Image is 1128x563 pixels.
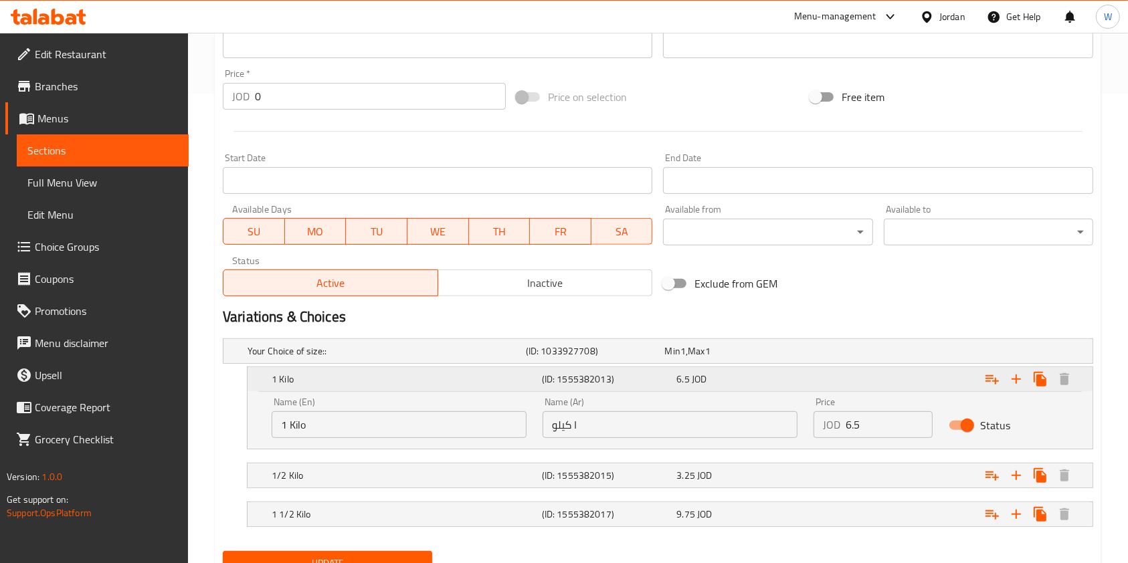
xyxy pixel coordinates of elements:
span: Active [229,273,433,293]
h5: 1 1/2 Kilo [272,508,537,521]
span: Version: [7,468,39,485]
h5: 1 Kilo [272,372,537,386]
div: Expand [248,463,1093,487]
span: JOD [697,505,712,523]
button: Clone new choice [1028,367,1052,391]
h5: (ID: 1555382015) [542,469,672,482]
p: JOD [232,88,250,104]
span: Promotions [35,303,178,319]
span: TU [351,222,402,241]
button: Add choice group [980,463,1004,487]
span: 3.25 [676,467,695,484]
h2: Variations & Choices [223,307,1093,327]
a: Sections [17,134,189,166]
div: Expand [248,367,1093,391]
span: Exclude from GEM [694,275,777,292]
input: Please enter price [255,83,506,110]
span: W [1104,9,1112,24]
a: Menus [5,102,189,134]
span: Coupons [35,271,178,287]
span: Edit Menu [27,207,178,223]
a: Menu disclaimer [5,327,189,359]
button: Add new choice [1004,502,1028,526]
button: Delete 1/2 Kilo [1052,463,1076,487]
span: Grocery Checklist [35,431,178,447]
a: Coupons [5,263,189,295]
button: Add new choice [1004,463,1028,487]
span: 9.75 [676,505,695,523]
p: JOD [823,417,840,433]
span: Status [980,417,1010,433]
a: Promotions [5,295,189,327]
button: Clone new choice [1028,502,1052,526]
div: ​ [884,219,1093,245]
span: Full Menu View [27,175,178,191]
a: Upsell [5,359,189,391]
h5: (ID: 1033927708) [526,344,660,358]
span: SU [229,222,280,241]
span: FR [535,222,586,241]
span: Menu disclaimer [35,335,178,351]
h5: 1/2 Kilo [272,469,537,482]
span: 6.5 [676,370,689,388]
a: Choice Groups [5,231,189,263]
div: , [664,344,798,358]
button: Clone new choice [1028,463,1052,487]
a: Branches [5,70,189,102]
span: Choice Groups [35,239,178,255]
span: Sections [27,142,178,158]
span: WE [413,222,464,241]
a: Edit Restaurant [5,38,189,70]
a: Coverage Report [5,391,189,423]
button: WE [407,218,469,245]
button: SU [223,218,285,245]
a: Grocery Checklist [5,423,189,455]
span: Edit Restaurant [35,46,178,62]
span: Menus [37,110,178,126]
span: Min [664,342,680,360]
button: FR [530,218,591,245]
button: TU [346,218,407,245]
span: Branches [35,78,178,94]
span: 1 [705,342,711,360]
button: Active [223,269,438,296]
a: Support.OpsPlatform [7,504,92,522]
div: ​ [663,219,872,245]
input: Please enter product sku [663,31,1093,58]
span: Upsell [35,367,178,383]
input: Please enter price [846,411,933,438]
a: Full Menu View [17,166,189,199]
button: MO [285,218,347,245]
div: Menu-management [794,9,876,25]
button: Delete 1 1/2 Kilo [1052,502,1076,526]
div: Expand [248,502,1093,526]
span: MO [290,222,341,241]
button: Delete 1 Kilo [1052,367,1076,391]
span: Get support on: [7,491,68,508]
button: Add choice group [980,502,1004,526]
span: Coverage Report [35,399,178,415]
span: 1.0.0 [41,468,62,485]
span: Max [688,342,704,360]
input: Enter name En [272,411,527,438]
span: JOD [697,467,712,484]
button: Add choice group [980,367,1004,391]
button: TH [469,218,531,245]
button: Inactive [438,269,653,296]
div: Expand [223,339,1093,363]
input: Please enter product barcode [223,31,652,58]
h5: (ID: 1555382013) [542,372,672,386]
h5: (ID: 1555382017) [542,508,672,521]
button: Add new choice [1004,367,1028,391]
button: SA [591,218,653,245]
a: Edit Menu [17,199,189,231]
div: Jordan [939,9,965,24]
span: Inactive [444,273,648,293]
span: TH [474,222,525,241]
span: SA [597,222,648,241]
span: Price on selection [548,89,627,105]
input: Enter name Ar [543,411,797,438]
span: JOD [692,370,707,388]
h5: Your Choice of size:: [248,344,521,358]
span: Free item [842,89,884,105]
